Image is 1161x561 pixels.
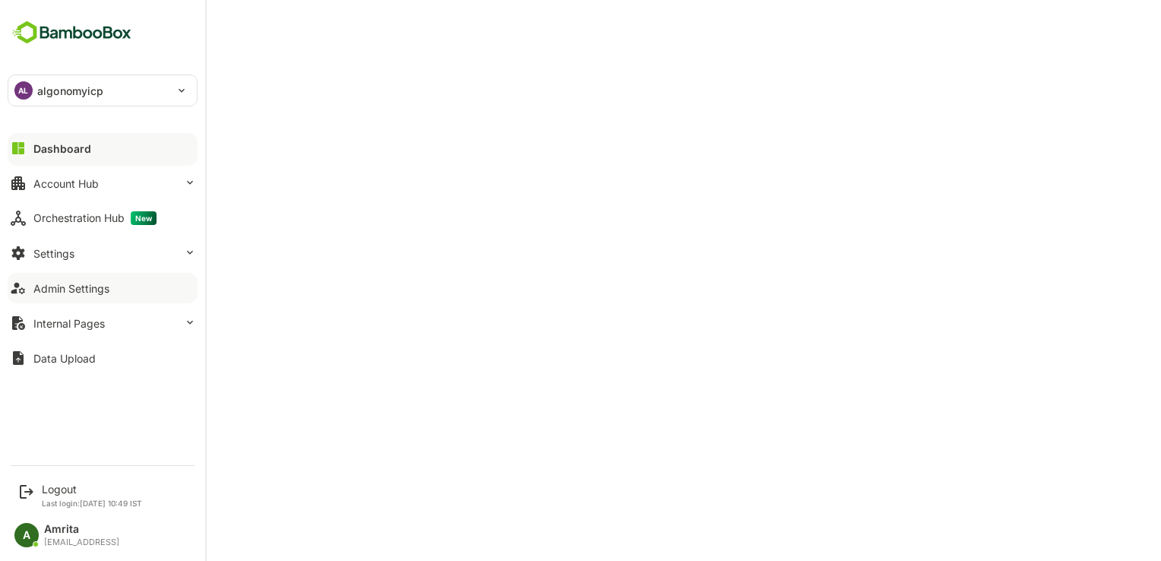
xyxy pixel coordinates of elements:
[44,537,119,547] div: [EMAIL_ADDRESS]
[8,133,198,163] button: Dashboard
[8,343,198,373] button: Data Upload
[8,75,197,106] div: ALalgonomyicp
[14,81,33,100] div: AL
[14,523,39,547] div: A
[33,177,99,190] div: Account Hub
[33,247,74,260] div: Settings
[131,211,157,225] span: New
[33,317,105,330] div: Internal Pages
[8,308,198,338] button: Internal Pages
[8,168,198,198] button: Account Hub
[8,203,198,233] button: Orchestration HubNew
[33,282,109,295] div: Admin Settings
[8,18,136,47] img: BambooboxFullLogoMark.5f36c76dfaba33ec1ec1367b70bb1252.svg
[8,273,198,303] button: Admin Settings
[33,352,96,365] div: Data Upload
[8,238,198,268] button: Settings
[42,483,142,496] div: Logout
[37,83,103,99] p: algonomyicp
[44,523,119,536] div: Amrita
[42,499,142,508] p: Last login: [DATE] 10:49 IST
[33,211,157,225] div: Orchestration Hub
[33,142,91,155] div: Dashboard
